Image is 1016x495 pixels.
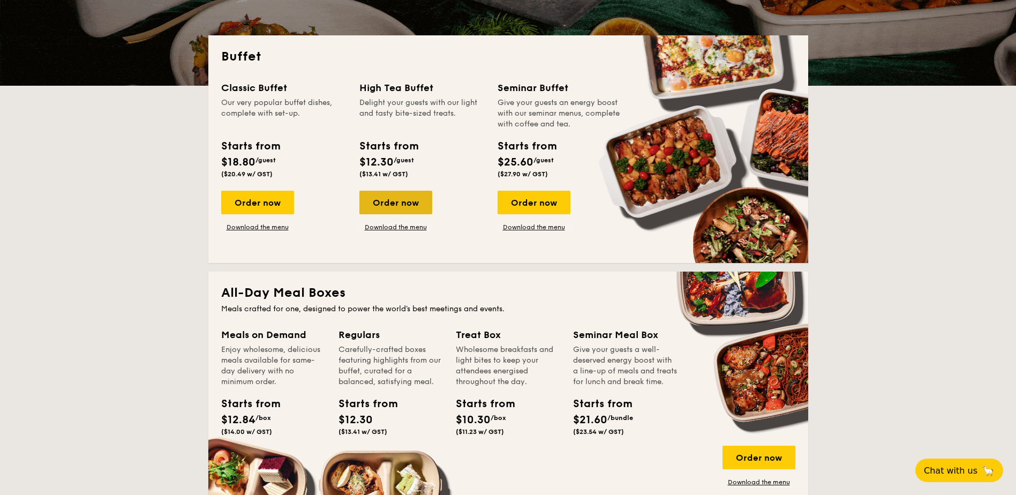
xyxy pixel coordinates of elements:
span: ($14.00 w/ GST) [221,428,272,436]
div: Wholesome breakfasts and light bites to keep your attendees energised throughout the day. [456,344,560,387]
span: $12.84 [221,414,255,426]
div: Meals crafted for one, designed to power the world's best meetings and events. [221,304,795,314]
div: Give your guests an energy boost with our seminar menus, complete with coffee and tea. [498,97,623,130]
span: ($20.49 w/ GST) [221,170,273,178]
span: $21.60 [573,414,607,426]
span: ($11.23 w/ GST) [456,428,504,436]
div: Starts from [456,396,504,412]
span: $12.30 [359,156,394,169]
span: /guest [394,156,414,164]
div: Starts from [221,138,280,154]
span: ($13.41 w/ GST) [359,170,408,178]
div: Our very popular buffet dishes, complete with set-up. [221,97,347,130]
button: Chat with us🦙 [915,459,1003,482]
div: Carefully-crafted boxes featuring highlights from our buffet, curated for a balanced, satisfying ... [338,344,443,387]
span: $18.80 [221,156,255,169]
div: Regulars [338,327,443,342]
div: Starts from [221,396,269,412]
span: $10.30 [456,414,491,426]
a: Download the menu [498,223,570,231]
a: Download the menu [723,478,795,486]
span: /box [255,414,271,422]
a: Download the menu [359,223,432,231]
div: Seminar Meal Box [573,327,678,342]
div: Enjoy wholesome, delicious meals available for same-day delivery with no minimum order. [221,344,326,387]
h2: Buffet [221,48,795,65]
div: Treat Box [456,327,560,342]
div: Meals on Demand [221,327,326,342]
span: /box [491,414,506,422]
div: Classic Buffet [221,80,347,95]
span: /bundle [607,414,633,422]
div: Delight your guests with our light and tasty bite-sized treats. [359,97,485,130]
h2: All-Day Meal Boxes [221,284,795,302]
span: /guest [255,156,276,164]
div: Order now [221,191,294,214]
a: Download the menu [221,223,294,231]
span: ($13.41 w/ GST) [338,428,387,436]
span: ($23.54 w/ GST) [573,428,624,436]
span: 🦙 [982,464,995,477]
div: High Tea Buffet [359,80,485,95]
div: Order now [498,191,570,214]
div: Order now [359,191,432,214]
span: /guest [533,156,554,164]
div: Starts from [498,138,556,154]
div: Starts from [338,396,387,412]
span: $12.30 [338,414,373,426]
div: Seminar Buffet [498,80,623,95]
span: Chat with us [924,466,977,476]
div: Order now [723,446,795,469]
div: Give your guests a well-deserved energy boost with a line-up of meals and treats for lunch and br... [573,344,678,387]
span: $25.60 [498,156,533,169]
div: Starts from [359,138,418,154]
span: ($27.90 w/ GST) [498,170,548,178]
div: Starts from [573,396,621,412]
